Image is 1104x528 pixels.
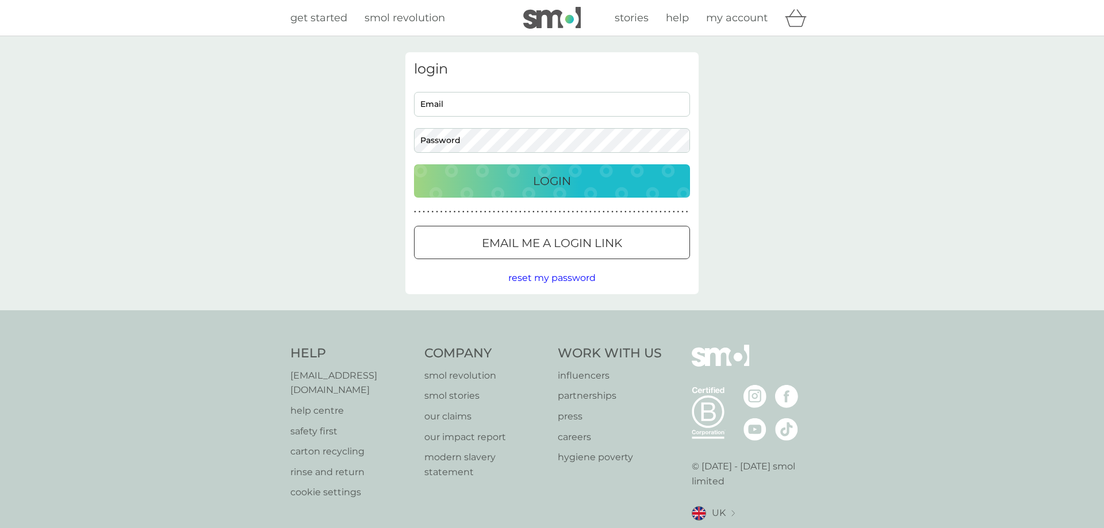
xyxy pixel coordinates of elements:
[572,209,574,215] p: ●
[692,345,749,384] img: smol
[290,485,413,500] a: cookie settings
[290,424,413,439] a: safety first
[424,450,547,479] a: modern slavery statement
[666,10,689,26] a: help
[541,209,543,215] p: ●
[686,209,688,215] p: ●
[471,209,473,215] p: ●
[546,209,548,215] p: ●
[524,209,526,215] p: ●
[550,209,552,215] p: ●
[581,209,583,215] p: ●
[424,430,547,445] p: our impact report
[290,11,347,24] span: get started
[668,209,670,215] p: ●
[537,209,539,215] p: ●
[615,11,649,24] span: stories
[462,209,465,215] p: ●
[576,209,578,215] p: ●
[743,418,766,441] img: visit the smol Youtube page
[449,209,451,215] p: ●
[585,209,587,215] p: ●
[497,209,500,215] p: ●
[290,10,347,26] a: get started
[660,209,662,215] p: ●
[558,368,662,383] a: influencers
[651,209,653,215] p: ●
[692,459,814,488] p: © [DATE] - [DATE] smol limited
[480,209,482,215] p: ●
[785,6,814,29] div: basket
[365,10,445,26] a: smol revolution
[611,209,614,215] p: ●
[424,345,547,363] h4: Company
[290,403,413,418] a: help centre
[493,209,495,215] p: ●
[558,388,662,403] a: partnerships
[642,209,645,215] p: ●
[444,209,447,215] p: ●
[290,368,413,398] a: [EMAIL_ADDRESS][DOMAIN_NAME]
[775,385,798,408] img: visit the smol Facebook page
[615,10,649,26] a: stories
[489,209,491,215] p: ●
[558,430,662,445] a: careers
[559,209,561,215] p: ●
[731,510,735,517] img: select a new location
[558,450,662,465] a: hygiene poverty
[424,388,547,403] p: smol stories
[523,7,581,29] img: smol
[638,209,640,215] p: ●
[290,444,413,459] a: carton recycling
[775,418,798,441] img: visit the smol Tiktok page
[508,271,596,286] button: reset my password
[508,272,596,283] span: reset my password
[589,209,592,215] p: ●
[414,164,690,198] button: Login
[673,209,675,215] p: ●
[502,209,504,215] p: ●
[423,209,425,215] p: ●
[666,11,689,24] span: help
[290,345,413,363] h4: Help
[603,209,605,215] p: ●
[594,209,596,215] p: ●
[440,209,443,215] p: ●
[554,209,557,215] p: ●
[607,209,609,215] p: ●
[712,506,726,521] span: UK
[414,226,690,259] button: Email me a login link
[528,209,530,215] p: ●
[633,209,635,215] p: ●
[414,61,690,78] h3: login
[646,209,649,215] p: ●
[692,506,706,521] img: UK flag
[620,209,622,215] p: ●
[598,209,600,215] p: ●
[476,209,478,215] p: ●
[290,465,413,480] a: rinse and return
[424,409,547,424] a: our claims
[427,209,430,215] p: ●
[558,409,662,424] a: press
[532,209,535,215] p: ●
[365,11,445,24] span: smol revolution
[484,209,486,215] p: ●
[454,209,456,215] p: ●
[519,209,522,215] p: ●
[432,209,434,215] p: ●
[436,209,438,215] p: ●
[743,385,766,408] img: visit the smol Instagram page
[419,209,421,215] p: ●
[677,209,680,215] p: ●
[482,234,622,252] p: Email me a login link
